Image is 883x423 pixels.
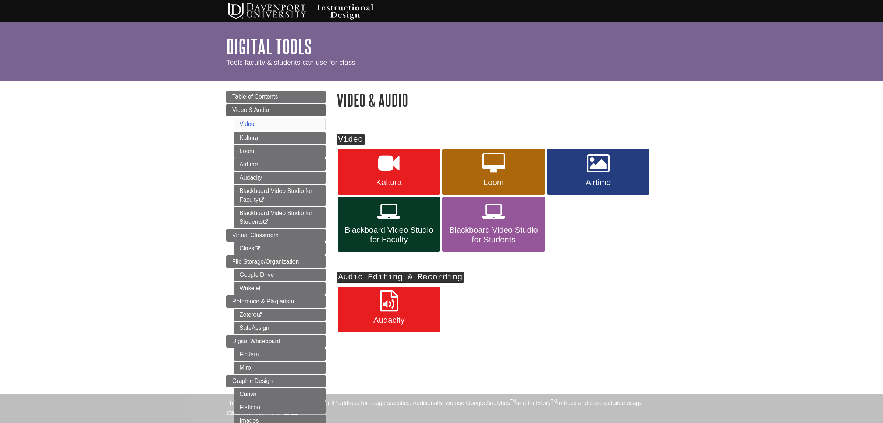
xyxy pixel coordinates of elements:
[234,132,326,144] a: Kaltura
[234,322,326,334] a: SafeAssign
[234,282,326,295] a: Wakelet
[234,207,326,228] a: Blackboard Video Studio for Students
[226,399,657,419] div: This site uses cookies and records your IP address for usage statistics. Additionally, we use Goo...
[226,91,326,103] a: Table of Contents
[337,272,464,283] kbd: Audio Editing & Recording
[442,197,545,252] a: Blackboard Video Studio for Students
[226,35,312,58] a: Digital Tools
[223,2,399,20] img: Davenport University Instructional Design
[234,145,326,158] a: Loom
[337,91,657,109] h1: Video & Audio
[232,378,273,384] span: Graphic Design
[234,348,326,361] a: FigJam
[240,121,255,127] a: Video
[234,388,326,401] a: Canva
[442,149,545,195] a: Loom
[226,335,326,348] a: Digital Whiteboard
[226,375,326,387] a: Graphic Design
[234,172,326,184] a: Audacity
[232,94,278,100] span: Table of Contents
[448,178,539,187] span: Loom
[234,362,326,374] a: Miro
[232,298,294,304] span: Reference & Plagiarism
[232,338,280,344] span: Digital Whiteboard
[226,229,326,242] a: Virtual Classroom
[234,185,326,206] a: Blackboard Video Studio for Faculty
[553,178,644,187] span: Airtime
[256,313,263,317] i: This link opens in a new window
[232,258,299,265] span: File Storage/Organization
[338,149,440,195] a: Kaltura
[338,197,440,252] a: Blackboard Video Studio for Faculty
[226,104,326,116] a: Video & Audio
[234,309,326,321] a: Zotero
[226,295,326,308] a: Reference & Plagiarism
[234,401,326,414] a: Flaticon
[254,246,260,251] i: This link opens in a new window
[338,287,440,332] a: Audacity
[234,158,326,171] a: Airtime
[259,198,265,202] i: This link opens in a new window
[343,178,435,187] span: Kaltura
[343,316,435,325] span: Audacity
[547,149,649,195] a: Airtime
[343,225,435,244] span: Blackboard Video Studio for Faculty
[263,220,269,225] i: This link opens in a new window
[226,255,326,268] a: File Storage/Organization
[232,107,269,113] span: Video & Audio
[234,269,326,281] a: Google Drive
[226,59,355,66] span: Tools faculty & students can use for class
[234,242,326,255] a: Class
[510,399,516,404] sup: TM
[337,134,365,145] kbd: Video
[232,232,279,238] span: Virtual Classroom
[448,225,539,244] span: Blackboard Video Studio for Students
[551,399,557,404] sup: TM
